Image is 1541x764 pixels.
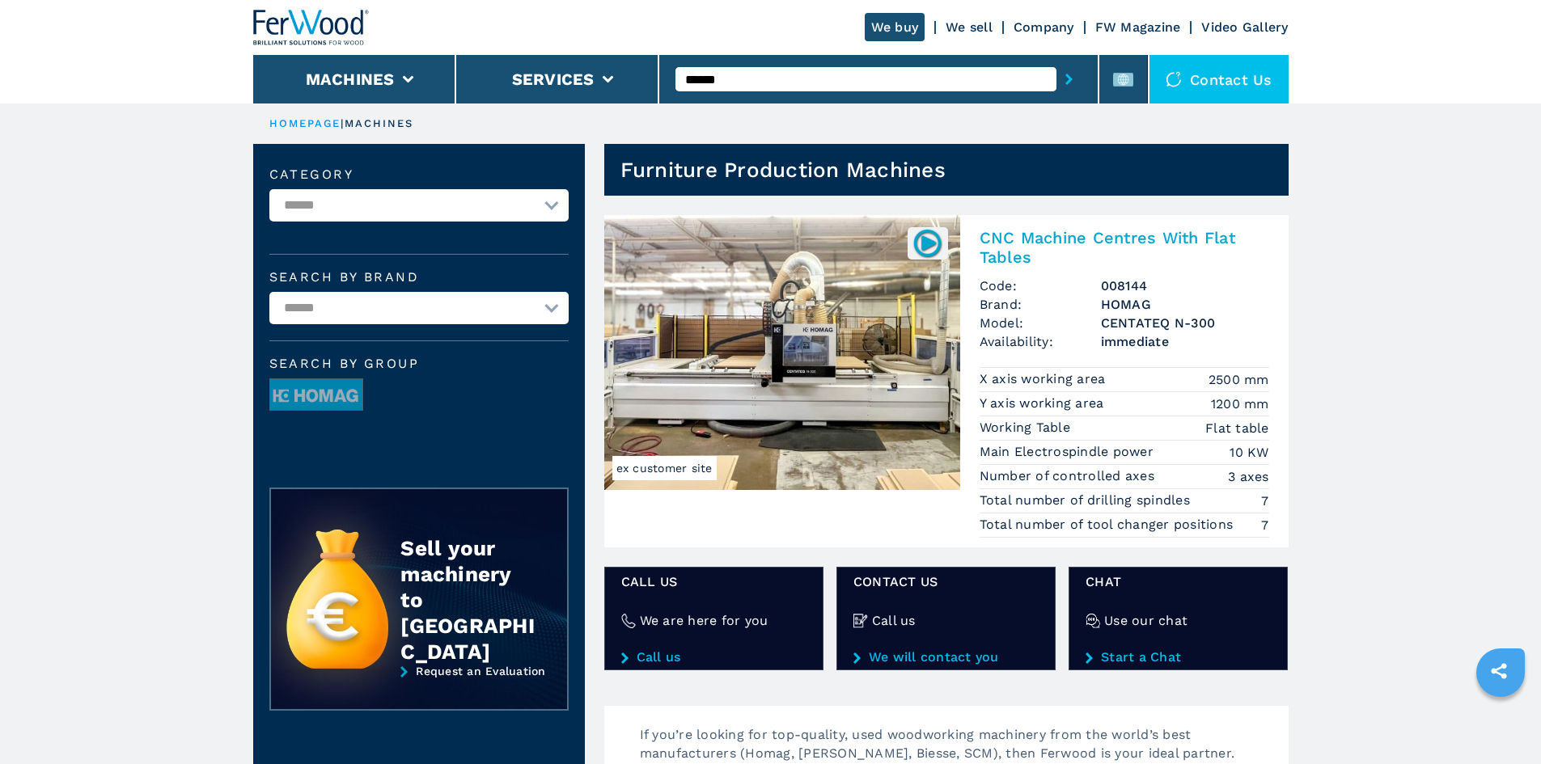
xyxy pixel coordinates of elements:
p: Y axis working area [980,395,1108,412]
img: image [270,379,362,412]
a: Company [1014,19,1074,35]
span: Search by group [269,357,569,370]
em: 7 [1261,516,1268,534]
a: We will contact you [853,650,1039,665]
span: Brand: [980,295,1101,314]
a: Request an Evaluation [269,665,569,723]
span: Model: [980,314,1101,332]
img: Use our chat [1086,614,1100,628]
h4: We are here for you [640,611,768,630]
p: machines [345,116,414,131]
a: HOMEPAGE [269,117,341,129]
a: sharethis [1479,651,1519,691]
span: immediate [1101,332,1269,351]
label: Category [269,168,569,181]
div: Sell your machinery to [GEOGRAPHIC_DATA] [400,535,535,665]
p: Total number of tool changer positions [980,516,1238,534]
img: 008144 [912,227,943,259]
button: Machines [306,70,395,89]
em: 1200 mm [1211,395,1269,413]
span: CONTACT US [853,572,1039,591]
h3: CENTATEQ N-300 [1101,314,1269,332]
img: CNC Machine Centres With Flat Tables HOMAG CENTATEQ N-300 [604,215,960,490]
span: | [341,117,344,129]
h4: Call us [872,611,916,630]
p: Main Electrospindle power [980,443,1158,461]
em: Flat table [1205,419,1269,437]
button: submit-button [1056,61,1082,98]
a: Video Gallery [1201,19,1288,35]
h3: 008144 [1101,276,1269,295]
span: ex customer site [612,456,717,480]
img: We are here for you [621,614,636,628]
em: 3 axes [1228,467,1269,486]
span: Chat [1086,572,1271,591]
iframe: Chat [1472,691,1529,752]
span: Availability: [980,332,1101,351]
p: X axis working area [980,370,1110,388]
a: Call us [621,650,806,665]
label: Search by brand [269,271,569,284]
a: We sell [946,19,993,35]
p: Working Table [980,419,1075,437]
h1: Furniture Production Machines [620,157,946,183]
button: Services [512,70,595,89]
div: Contact us [1149,55,1289,103]
span: Code: [980,276,1101,295]
a: FW Magazine [1095,19,1181,35]
img: Contact us [1166,71,1182,87]
h2: CNC Machine Centres With Flat Tables [980,228,1269,267]
h3: HOMAG [1101,295,1269,314]
img: Call us [853,614,868,628]
a: We buy [865,13,925,41]
a: Start a Chat [1086,650,1271,665]
h4: Use our chat [1104,611,1188,630]
em: 10 KW [1230,443,1268,462]
em: 7 [1261,492,1268,510]
a: CNC Machine Centres With Flat Tables HOMAG CENTATEQ N-300ex customer site008144CNC Machine Centre... [604,215,1289,547]
span: Call us [621,572,806,591]
img: Ferwood [253,10,370,45]
p: Number of controlled axes [980,467,1159,485]
p: Total number of drilling spindles [980,492,1195,509]
em: 2500 mm [1209,370,1269,389]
